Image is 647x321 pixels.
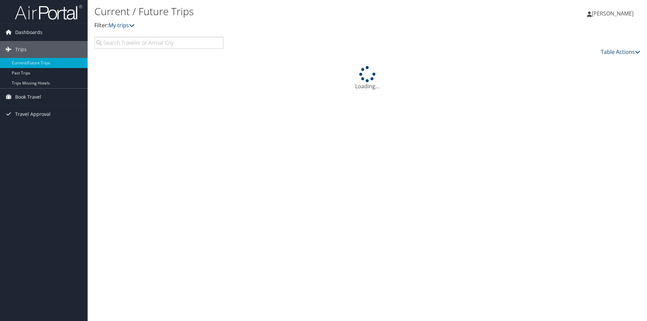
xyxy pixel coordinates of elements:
div: Loading... [94,66,640,90]
a: Table Actions [601,48,640,56]
img: airportal-logo.png [15,4,82,20]
input: Search Traveler or Arrival City [94,37,223,49]
span: Dashboards [15,24,42,41]
p: Filter: [94,21,458,30]
h1: Current / Future Trips [94,4,458,19]
a: [PERSON_NAME] [587,3,640,24]
span: Travel Approval [15,106,51,123]
a: My trips [109,22,134,29]
span: [PERSON_NAME] [592,10,634,17]
span: Trips [15,41,27,58]
span: Book Travel [15,89,41,105]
